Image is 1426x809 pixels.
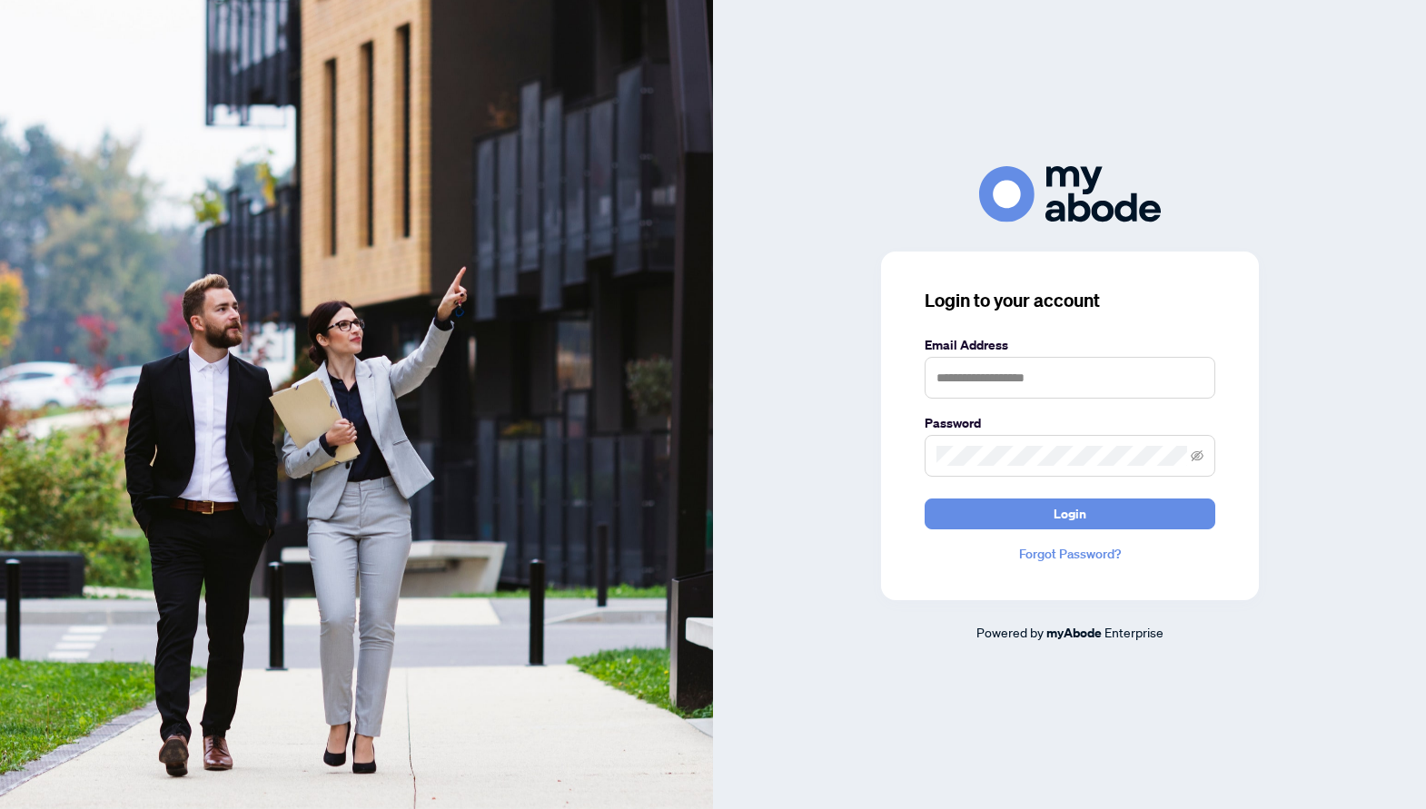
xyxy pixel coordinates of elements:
a: Forgot Password? [925,544,1215,564]
span: Powered by [976,624,1044,640]
span: Login [1054,499,1086,528]
a: myAbode [1046,623,1102,643]
span: eye-invisible [1191,449,1203,462]
span: Enterprise [1104,624,1164,640]
label: Email Address [925,335,1215,355]
img: ma-logo [979,166,1161,222]
h3: Login to your account [925,288,1215,313]
button: Login [925,498,1215,529]
label: Password [925,413,1215,433]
